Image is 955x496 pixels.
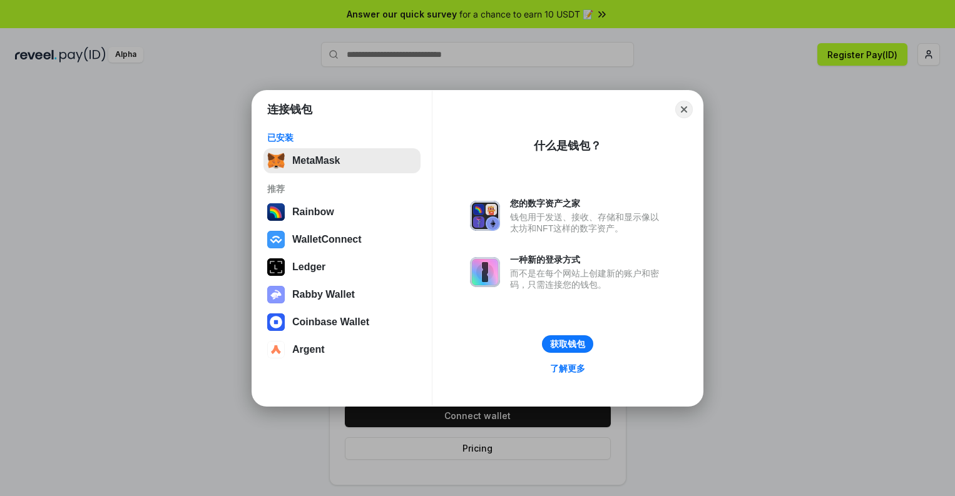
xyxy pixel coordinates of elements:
button: 获取钱包 [542,335,593,353]
img: svg+xml,%3Csvg%20width%3D%22120%22%20height%3D%22120%22%20viewBox%3D%220%200%20120%20120%22%20fil... [267,203,285,221]
div: 获取钱包 [550,338,585,350]
img: svg+xml,%3Csvg%20xmlns%3D%22http%3A%2F%2Fwww.w3.org%2F2000%2Fsvg%22%20fill%3D%22none%22%20viewBox... [470,257,500,287]
div: 您的数字资产之家 [510,198,665,209]
button: Rainbow [263,200,421,225]
div: 了解更多 [550,363,585,374]
img: svg+xml,%3Csvg%20fill%3D%22none%22%20height%3D%2233%22%20viewBox%3D%220%200%2035%2033%22%20width%... [267,152,285,170]
div: MetaMask [292,155,340,166]
div: 什么是钱包？ [534,138,601,153]
div: Argent [292,344,325,355]
div: Coinbase Wallet [292,316,369,328]
button: MetaMask [263,148,421,173]
img: svg+xml,%3Csvg%20width%3D%2228%22%20height%3D%2228%22%20viewBox%3D%220%200%2028%2028%22%20fill%3D... [267,313,285,331]
div: Ledger [292,261,325,273]
div: 钱包用于发送、接收、存储和显示像以太坊和NFT这样的数字资产。 [510,211,665,234]
img: svg+xml,%3Csvg%20xmlns%3D%22http%3A%2F%2Fwww.w3.org%2F2000%2Fsvg%22%20fill%3D%22none%22%20viewBox... [470,201,500,231]
div: 已安装 [267,132,417,143]
div: Rainbow [292,206,334,218]
h1: 连接钱包 [267,102,312,117]
img: svg+xml,%3Csvg%20xmlns%3D%22http%3A%2F%2Fwww.w3.org%2F2000%2Fsvg%22%20width%3D%2228%22%20height%3... [267,258,285,276]
button: Ledger [263,255,421,280]
div: Rabby Wallet [292,289,355,300]
div: 一种新的登录方式 [510,254,665,265]
button: WalletConnect [263,227,421,252]
a: 了解更多 [543,360,593,377]
div: 推荐 [267,183,417,195]
img: svg+xml,%3Csvg%20width%3D%2228%22%20height%3D%2228%22%20viewBox%3D%220%200%2028%2028%22%20fill%3D... [267,231,285,248]
button: Coinbase Wallet [263,310,421,335]
button: Close [675,101,693,118]
div: WalletConnect [292,234,362,245]
div: 而不是在每个网站上创建新的账户和密码，只需连接您的钱包。 [510,268,665,290]
img: svg+xml,%3Csvg%20xmlns%3D%22http%3A%2F%2Fwww.w3.org%2F2000%2Fsvg%22%20fill%3D%22none%22%20viewBox... [267,286,285,303]
img: svg+xml,%3Csvg%20width%3D%2228%22%20height%3D%2228%22%20viewBox%3D%220%200%2028%2028%22%20fill%3D... [267,341,285,358]
button: Rabby Wallet [263,282,421,307]
button: Argent [263,337,421,362]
